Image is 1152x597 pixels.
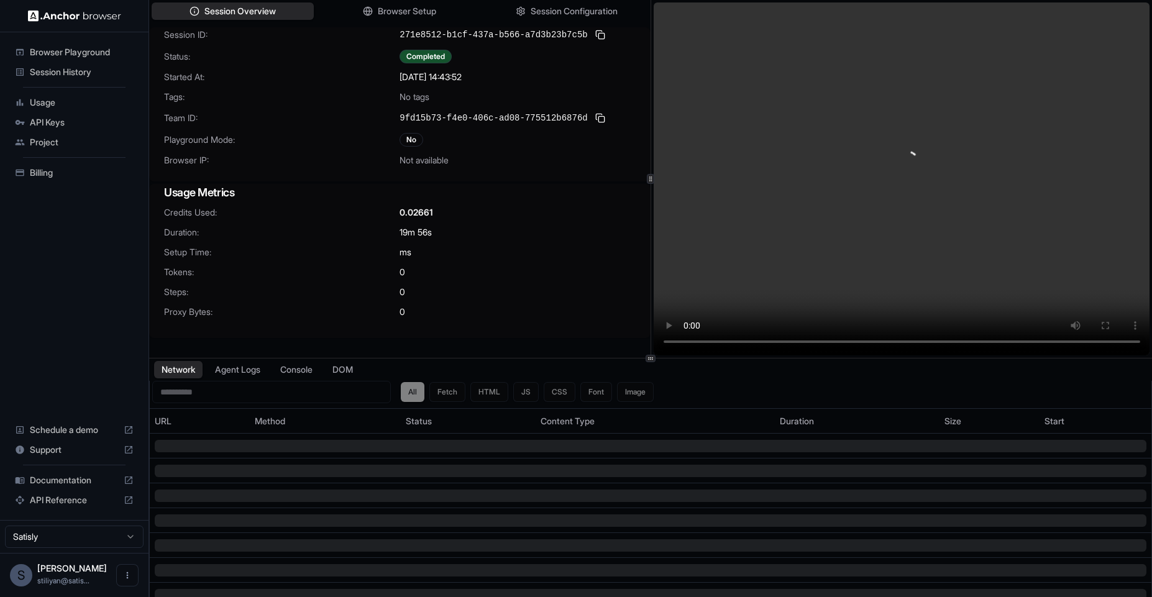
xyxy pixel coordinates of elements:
button: DOM [325,361,360,378]
span: Steps: [164,286,400,298]
div: API Reference [10,490,139,510]
span: Project [30,136,134,148]
span: Session History [30,66,134,78]
span: Started At: [164,71,400,83]
span: API Keys [30,116,134,129]
div: Project [10,132,139,152]
div: No [400,133,423,147]
div: Billing [10,163,139,183]
span: 0 [400,306,405,318]
div: Method [255,415,396,427]
div: Documentation [10,470,139,490]
div: Completed [400,50,452,63]
span: Session Overview [204,5,276,17]
span: Playground Mode: [164,134,400,146]
div: URL [155,415,245,427]
span: Proxy Bytes: [164,306,400,318]
span: API Reference [30,494,119,506]
span: Usage [30,96,134,109]
span: Setup Time: [164,246,400,258]
span: ms [400,246,411,258]
span: 0.02661 [400,206,432,219]
span: 0 [400,266,405,278]
span: Tokens: [164,266,400,278]
div: Start [1045,415,1146,427]
div: Duration [780,415,935,427]
span: Session Configuration [531,5,618,17]
span: Documentation [30,474,119,486]
div: API Keys [10,112,139,132]
img: Anchor Logo [28,10,121,22]
div: Status [406,415,531,427]
div: Support [10,440,139,460]
span: [DATE] 14:43:52 [400,71,462,83]
span: Status: [164,50,400,63]
span: Browser Playground [30,46,134,58]
div: Size [944,415,1035,427]
div: Schedule a demo [10,420,139,440]
span: 19m 56s [400,226,432,239]
span: Duration: [164,226,400,239]
h3: Usage Metrics [164,184,636,201]
span: Credits Used: [164,206,400,219]
span: 0 [400,286,405,298]
div: Browser Playground [10,42,139,62]
span: Browser Setup [378,5,436,17]
span: Stiliyan Markov [37,563,107,573]
button: Console [273,361,320,378]
span: Team ID: [164,112,400,124]
div: S [10,564,32,586]
span: Schedule a demo [30,424,119,436]
span: Session ID: [164,29,400,41]
button: Open menu [116,564,139,586]
button: Network [154,361,203,378]
div: Session History [10,62,139,82]
div: Usage [10,93,139,112]
span: 271e8512-b1cf-437a-b566-a7d3b23b7c5b [400,29,587,41]
span: Support [30,444,119,456]
span: Browser IP: [164,154,400,166]
div: Content Type [541,415,770,427]
span: No tags [400,91,429,103]
span: Tags: [164,91,400,103]
span: Not available [400,154,449,166]
span: Billing [30,166,134,179]
span: stiliyan@satisly.com [37,576,89,585]
span: 9fd15b73-f4e0-406c-ad08-775512b6876d [400,112,587,124]
button: Agent Logs [208,361,268,378]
